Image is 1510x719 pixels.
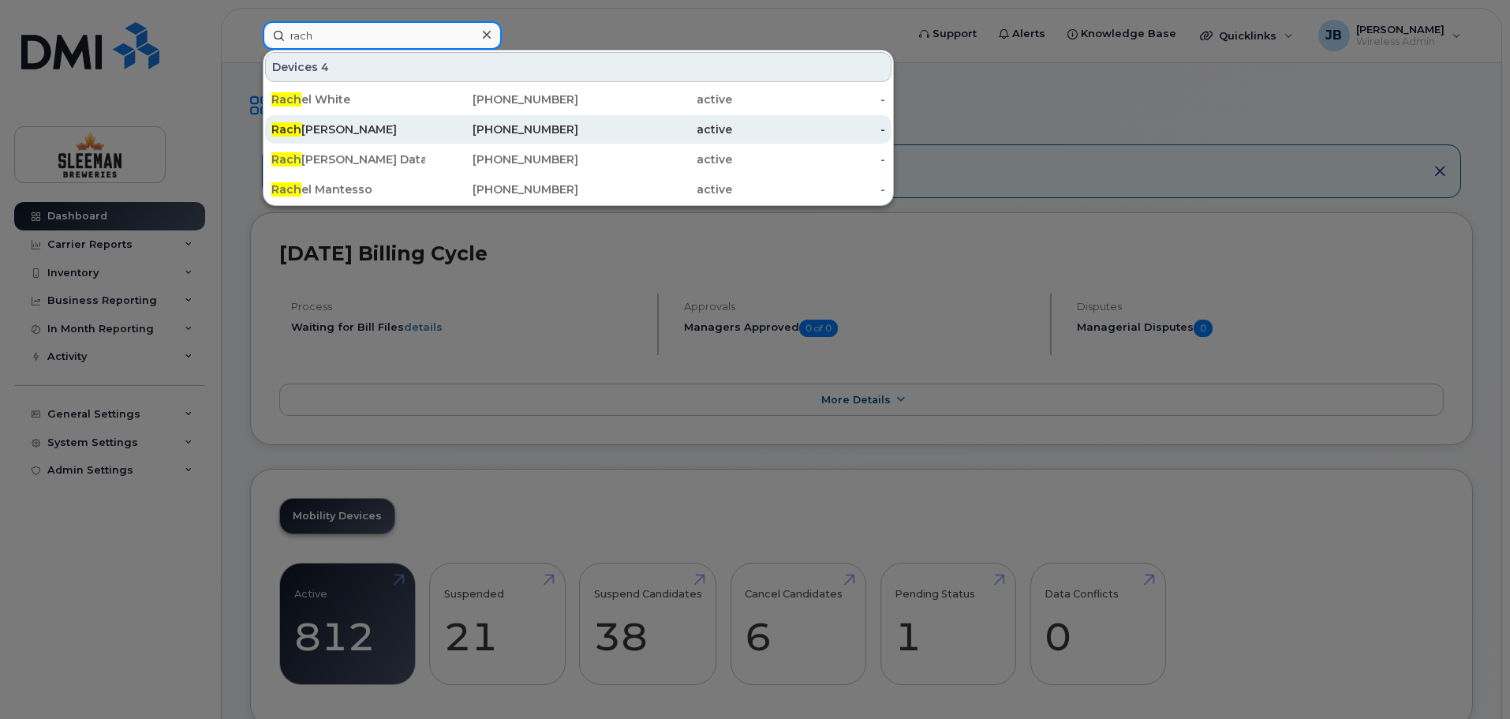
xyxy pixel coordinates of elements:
[732,152,886,167] div: -
[271,122,425,137] div: [PERSON_NAME]
[271,122,301,137] span: Rach
[271,182,425,197] div: el Mantesso
[425,92,579,107] div: [PHONE_NUMBER]
[578,152,732,167] div: active
[425,182,579,197] div: [PHONE_NUMBER]
[732,182,886,197] div: -
[578,182,732,197] div: active
[265,115,891,144] a: Rach[PERSON_NAME][PHONE_NUMBER]active-
[425,122,579,137] div: [PHONE_NUMBER]
[732,122,886,137] div: -
[321,59,329,75] span: 4
[425,152,579,167] div: [PHONE_NUMBER]
[732,92,886,107] div: -
[265,145,891,174] a: Rach[PERSON_NAME] Data[PHONE_NUMBER]active-
[265,85,891,114] a: Rachel White[PHONE_NUMBER]active-
[271,152,301,167] span: Rach
[578,92,732,107] div: active
[271,182,301,197] span: Rach
[271,92,301,107] span: Rach
[271,92,425,107] div: el White
[578,122,732,137] div: active
[265,175,891,204] a: Rachel Mantesso[PHONE_NUMBER]active-
[271,152,425,167] div: [PERSON_NAME] Data
[265,52,891,82] div: Devices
